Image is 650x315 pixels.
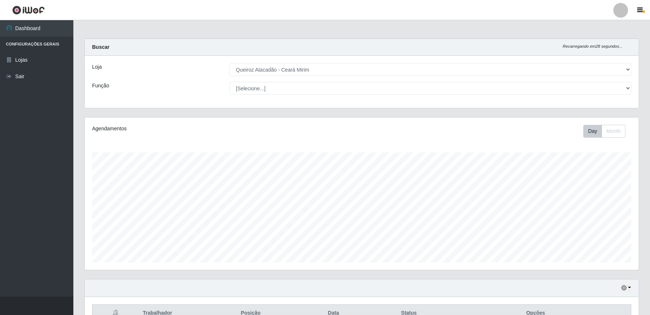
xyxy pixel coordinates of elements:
label: Loja [92,63,102,71]
strong: Buscar [92,44,109,50]
div: Toolbar with button groups [583,125,631,138]
button: Month [602,125,625,138]
div: Agendamentos [92,125,310,133]
i: Recarregando em 28 segundos... [563,44,622,48]
div: First group [583,125,625,138]
button: Day [583,125,602,138]
img: CoreUI Logo [12,6,45,15]
label: Função [92,82,109,90]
